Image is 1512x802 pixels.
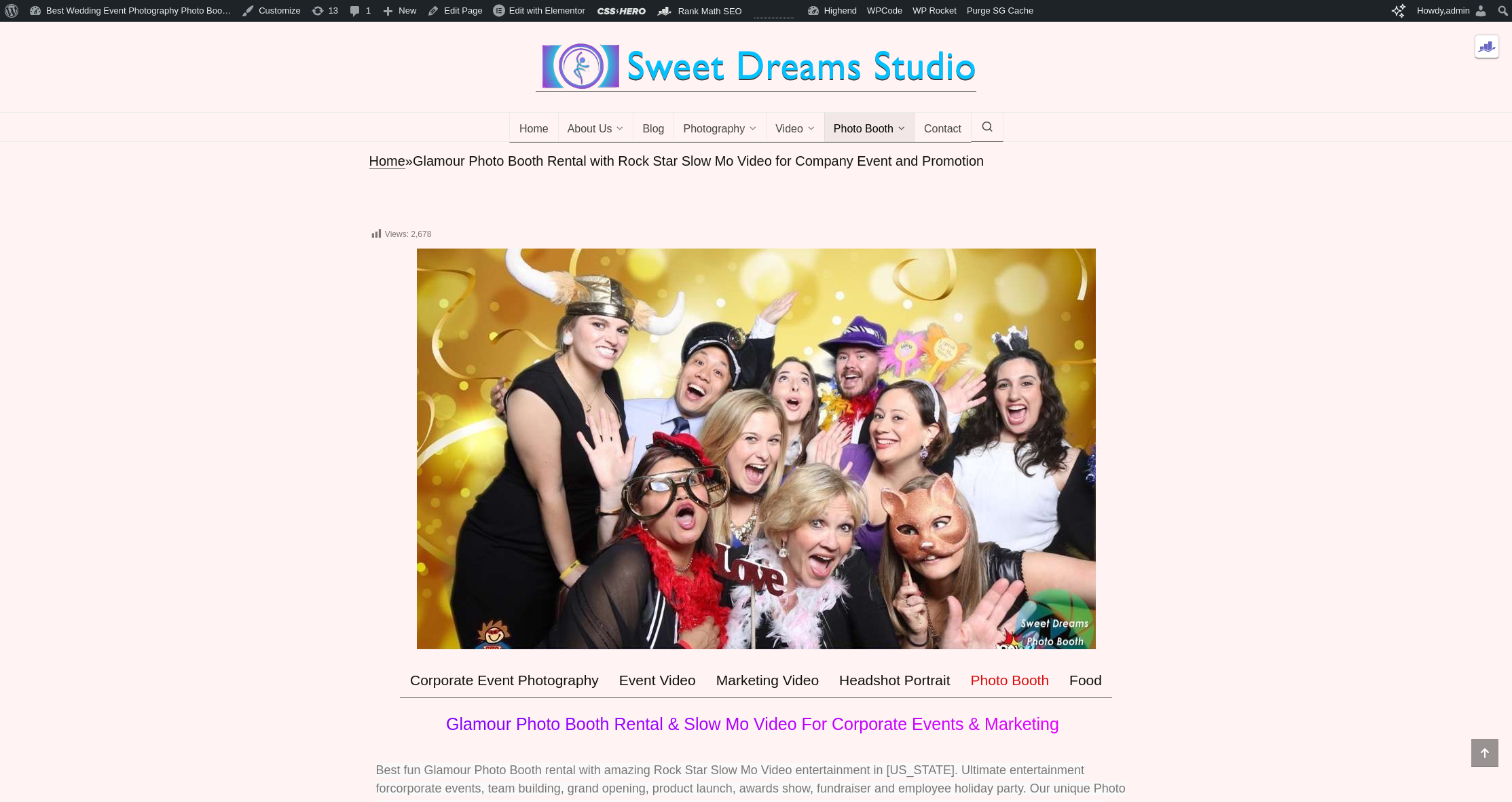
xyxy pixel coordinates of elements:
span: About Us [568,123,612,136]
span: Video [775,123,803,136]
a: Headshot Portrait [829,663,960,698]
a: Home [509,113,559,143]
span: Views: [385,230,409,239]
span: Best fun Glamour Photo Booth rental with amazing Rock Star Slow Mo Video entertainment in [US_STA... [376,763,1085,795]
span: Rank Math SEO [678,6,742,16]
span: Glamour Photo Booth Rental with Rock Star Slow Mo Video for Company Event and Promotion [413,153,984,168]
a: Event Video [609,663,706,698]
span: Blog [642,123,664,136]
span: Home [519,123,549,136]
a: About Us [558,113,634,143]
nav: breadcrumbs [369,152,1143,170]
span: Photography [683,123,745,136]
img: Best Wedding Event Photography Photo Booth Videography NJ NY [536,42,976,91]
a: Corporate Event Photography [400,663,609,698]
a: Photo Booth [961,663,1060,698]
span: Glamour Photo Booth Rental & Slow Mo Video For Corporate Events & Marketing [446,714,1059,733]
a: Contact [915,113,972,143]
span: 2,678 [411,230,431,239]
span: Contact [924,123,961,136]
span: Edit with Elementor [509,5,585,16]
a: Food [1059,663,1112,698]
span: » [405,153,413,168]
img: photo booth party rental corporate event entertainment fundraiser new jersey new york team building [417,249,1096,649]
a: Photography [674,113,767,143]
span: corporate events, team building, grand opening, product launch, awards show, fundraiser and emplo... [390,782,1039,795]
a: Video [766,113,825,143]
span: admin [1446,5,1470,16]
span: Photo Booth [834,123,893,136]
a: Home [369,153,405,169]
a: Blog [633,113,674,143]
a: Photo Booth [824,113,915,143]
a: Marketing Video [706,663,829,698]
